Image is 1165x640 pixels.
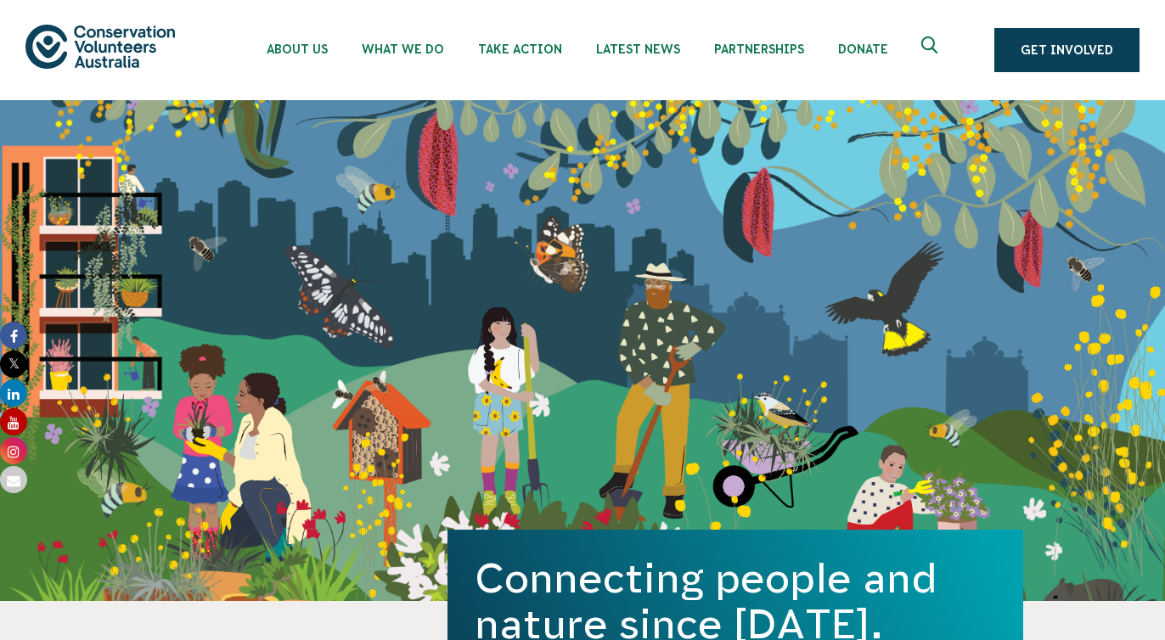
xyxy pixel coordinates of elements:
span: Latest News [596,42,680,56]
button: Expand search box Close search box [911,30,952,70]
img: logo.svg [25,25,175,68]
span: Donate [838,42,888,56]
span: Take Action [478,42,562,56]
a: Get Involved [994,28,1140,72]
span: What We Do [362,42,444,56]
span: About Us [267,42,328,56]
span: Expand search box [921,36,943,64]
span: Partnerships [714,42,804,56]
